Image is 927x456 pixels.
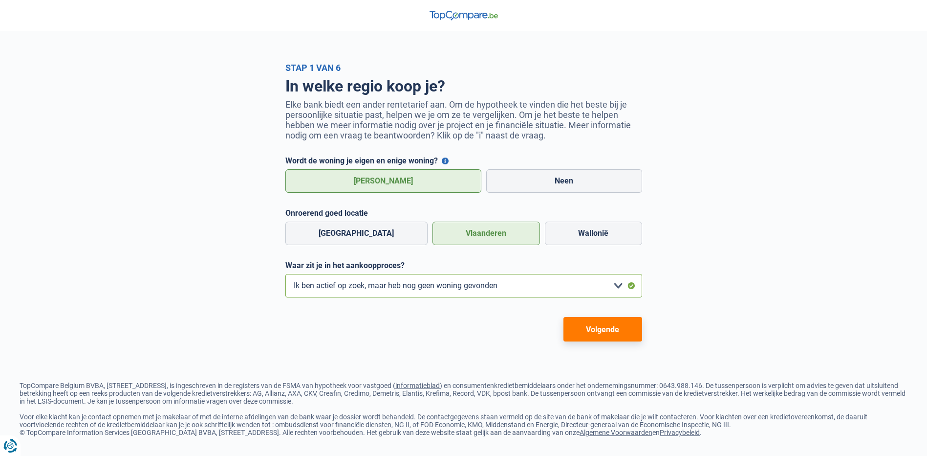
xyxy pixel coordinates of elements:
a: informatieblad [395,382,440,389]
p: Elke bank biedt een ander rentetarief aan. Om de hypotheek te vinden die het beste bij je persoon... [285,99,642,140]
label: Wordt de woning je eigen en enige woning? [285,156,642,165]
label: Wallonië [545,222,642,245]
a: Privacybeleid [660,429,700,436]
button: Volgende [563,317,642,342]
h1: In welke regio koop je? [285,77,642,95]
button: Wordt de woning je eigen en enige woning? [442,158,449,164]
div: Stap 1 van 6 [285,63,642,73]
label: Onroerend goed locatie [285,208,642,218]
a: Algemene Voorwaarden [580,429,652,436]
label: Waar zit je in het aankoopproces? [285,261,642,270]
img: TopCompare Logo [430,11,498,21]
label: [GEOGRAPHIC_DATA] [285,222,428,245]
label: [PERSON_NAME] [285,169,482,193]
label: Vlaanderen [432,222,540,245]
label: Neen [486,169,642,193]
